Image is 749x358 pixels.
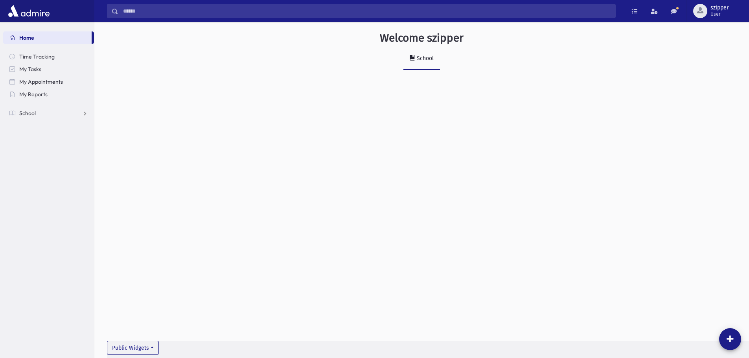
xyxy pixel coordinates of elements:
a: My Appointments [3,75,94,88]
span: School [19,110,36,117]
span: Time Tracking [19,53,55,60]
a: My Tasks [3,63,94,75]
span: szipper [710,5,729,11]
a: School [403,48,440,70]
a: Home [3,31,92,44]
span: My Reports [19,91,48,98]
span: Home [19,34,34,41]
input: Search [118,4,615,18]
h3: Welcome szipper [380,31,464,45]
a: My Reports [3,88,94,101]
span: My Tasks [19,66,41,73]
div: School [415,55,434,62]
a: Time Tracking [3,50,94,63]
span: User [710,11,729,17]
a: School [3,107,94,119]
img: AdmirePro [6,3,52,19]
span: My Appointments [19,78,63,85]
button: Public Widgets [107,341,159,355]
